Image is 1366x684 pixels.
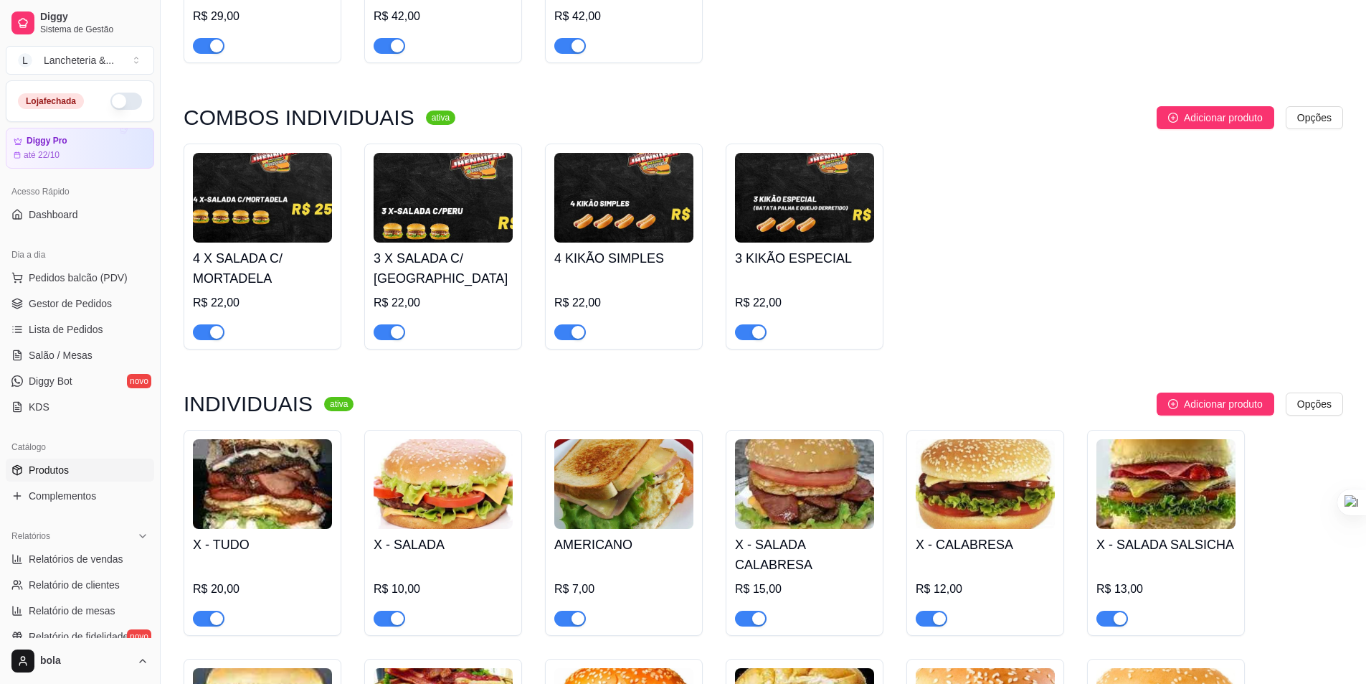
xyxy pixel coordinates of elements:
a: Relatório de clientes [6,573,154,596]
a: Relatório de mesas [6,599,154,622]
span: Complementos [29,489,96,503]
sup: ativa [426,111,455,125]
span: Relatório de fidelidade [29,629,128,644]
div: Acesso Rápido [6,180,154,203]
button: Opções [1286,393,1343,416]
button: Adicionar produto [1157,393,1274,416]
img: product-image [374,439,513,529]
span: Gestor de Pedidos [29,296,112,311]
a: Complementos [6,484,154,507]
button: Alterar Status [110,93,142,110]
span: Relatório de mesas [29,604,115,618]
span: Adicionar produto [1184,110,1263,126]
button: bola [6,644,154,678]
div: R$ 22,00 [554,294,693,311]
span: Relatórios [11,530,50,542]
span: L [18,53,32,67]
span: Relatório de clientes [29,578,120,592]
button: Adicionar produto [1157,106,1274,129]
a: Relatórios de vendas [6,548,154,571]
img: product-image [1096,439,1235,529]
div: Catálogo [6,436,154,459]
img: product-image [193,153,332,243]
span: Produtos [29,463,69,477]
h3: INDIVIDUAIS [184,395,313,413]
h4: 4 KIKÃO SIMPLES [554,248,693,268]
span: Salão / Mesas [29,348,93,362]
div: R$ 29,00 [193,8,332,25]
div: R$ 12,00 [916,581,1055,598]
h4: 4 X SALADA C/ MORTADELA [193,248,332,289]
div: R$ 42,00 [374,8,513,25]
img: product-image [916,439,1055,529]
span: Sistema de Gestão [40,24,148,35]
a: Lista de Pedidos [6,318,154,341]
div: R$ 10,00 [374,581,513,598]
span: Dashboard [29,207,78,222]
div: R$ 15,00 [735,581,874,598]
h3: COMBOS INDIVIDUAIS [184,109,414,126]
h4: X - SALADA SALSICHA [1096,535,1235,555]
a: DiggySistema de Gestão [6,6,154,40]
img: product-image [554,153,693,243]
div: R$ 22,00 [735,294,874,311]
a: Diggy Proaté 22/10 [6,128,154,169]
article: Diggy Pro [27,136,67,146]
a: Relatório de fidelidadenovo [6,625,154,648]
span: Relatórios de vendas [29,552,123,566]
span: KDS [29,400,49,414]
span: plus-circle [1168,113,1178,123]
a: Salão / Mesas [6,344,154,367]
div: R$ 7,00 [554,581,693,598]
img: product-image [735,439,874,529]
img: product-image [193,439,332,529]
a: Gestor de Pedidos [6,292,154,315]
article: até 22/10 [24,149,60,161]
span: plus-circle [1168,399,1178,409]
span: Diggy [40,11,148,24]
span: Adicionar produto [1184,396,1263,412]
h4: X - SALADA [374,535,513,555]
div: R$ 42,00 [554,8,693,25]
button: Pedidos balcão (PDV) [6,266,154,289]
div: Lancheteria & ... [44,53,114,67]
h4: X - SALADA CALABRESA [735,535,874,575]
span: Pedidos balcão (PDV) [29,271,128,285]
button: Select a team [6,46,154,75]
span: Lista de Pedidos [29,322,103,337]
span: Opções [1297,396,1332,412]
a: Produtos [6,459,154,482]
button: Opções [1286,106,1343,129]
sup: ativa [324,397,354,411]
div: R$ 22,00 [193,294,332,311]
a: Diggy Botnovo [6,370,154,393]
a: KDS [6,395,154,418]
div: R$ 13,00 [1096,581,1235,598]
img: product-image [735,153,874,243]
h4: 3 KIKÃO ESPECIAL [735,248,874,268]
img: product-image [374,153,513,243]
a: Dashboard [6,203,154,226]
div: Dia a dia [6,243,154,266]
div: Loja fechada [18,93,84,109]
h4: AMERICANO [554,535,693,555]
div: R$ 20,00 [193,581,332,598]
div: R$ 22,00 [374,294,513,311]
span: Opções [1297,110,1332,126]
h4: X - CALABRESA [916,535,1055,555]
h4: 3 X SALADA C/ [GEOGRAPHIC_DATA] [374,248,513,289]
h4: X - TUDO [193,535,332,555]
img: product-image [554,439,693,529]
span: bola [40,655,131,667]
span: Diggy Bot [29,374,72,388]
